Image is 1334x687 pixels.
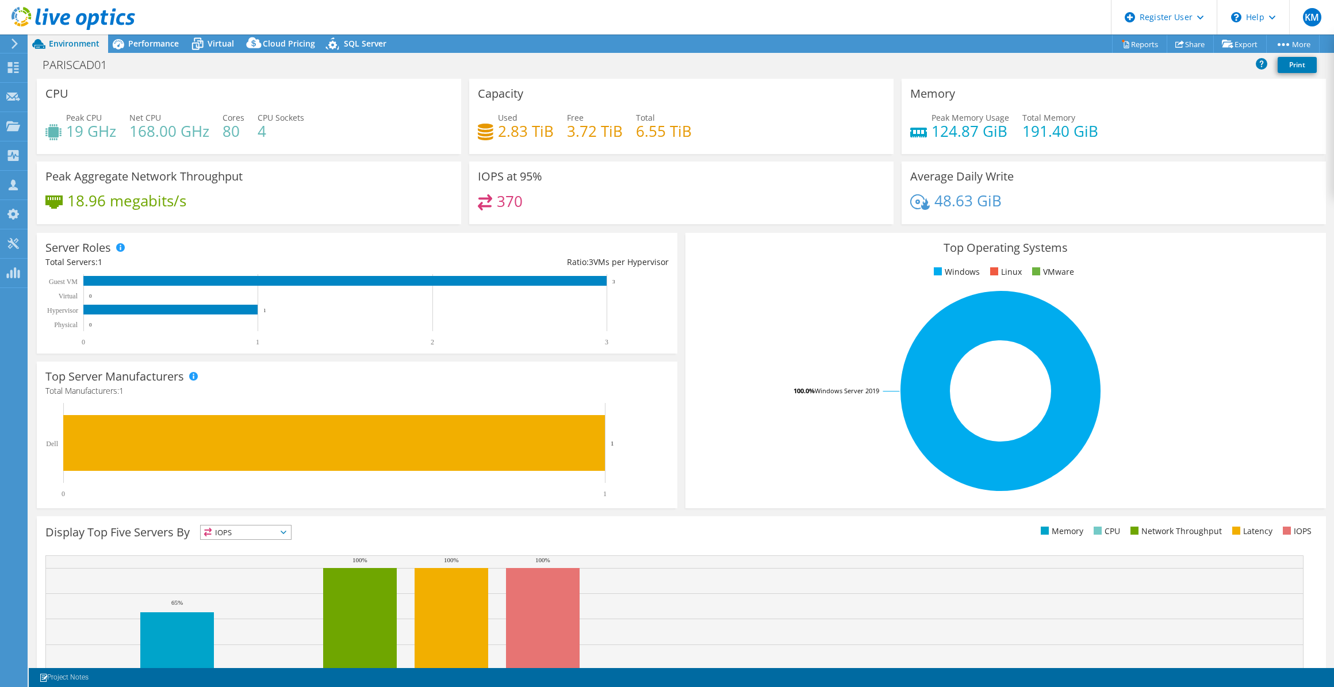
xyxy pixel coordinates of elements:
[612,279,615,285] text: 3
[535,556,550,563] text: 100%
[1128,525,1222,538] li: Network Throughput
[605,338,608,346] text: 3
[603,490,607,498] text: 1
[444,556,459,563] text: 100%
[49,278,78,286] text: Guest VM
[45,385,669,397] h4: Total Manufacturers:
[498,125,554,137] h4: 2.83 TiB
[431,338,434,346] text: 2
[1280,525,1312,538] li: IOPS
[1266,35,1320,53] a: More
[1229,525,1272,538] li: Latency
[129,112,161,123] span: Net CPU
[815,386,879,395] tspan: Windows Server 2019
[223,125,244,137] h4: 80
[256,338,259,346] text: 1
[1213,35,1267,53] a: Export
[54,321,78,329] text: Physical
[45,170,243,183] h3: Peak Aggregate Network Throughput
[694,241,1317,254] h3: Top Operating Systems
[31,670,97,685] a: Project Notes
[567,112,584,123] span: Free
[1022,112,1075,123] span: Total Memory
[497,195,523,208] h4: 370
[1022,125,1098,137] h4: 191.40 GiB
[478,87,523,100] h3: Capacity
[793,386,815,395] tspan: 100.0%
[611,440,614,447] text: 1
[82,338,85,346] text: 0
[223,112,244,123] span: Cores
[89,293,92,299] text: 0
[263,667,274,674] text: 11%
[129,125,209,137] h4: 168.00 GHz
[45,87,68,100] h3: CPU
[1303,8,1321,26] span: KM
[59,292,78,300] text: Virtual
[567,125,623,137] h4: 3.72 TiB
[344,38,386,49] span: SQL Server
[98,256,102,267] span: 1
[1091,525,1120,538] li: CPU
[45,370,184,383] h3: Top Server Manufacturers
[258,112,304,123] span: CPU Sockets
[478,170,542,183] h3: IOPS at 95%
[931,266,980,278] li: Windows
[357,256,669,268] div: Ratio: VMs per Hypervisor
[931,112,1009,123] span: Peak Memory Usage
[589,256,593,267] span: 3
[263,38,315,49] span: Cloud Pricing
[1038,525,1083,538] li: Memory
[498,112,517,123] span: Used
[37,59,125,71] h1: PARISCAD01
[910,170,1014,183] h3: Average Daily Write
[931,125,1009,137] h4: 124.87 GiB
[636,112,655,123] span: Total
[258,125,304,137] h4: 4
[46,440,58,448] text: Dell
[1231,12,1241,22] svg: \n
[1167,35,1214,53] a: Share
[66,112,102,123] span: Peak CPU
[47,306,78,314] text: Hypervisor
[934,194,1002,207] h4: 48.63 GiB
[1112,35,1167,53] a: Reports
[119,385,124,396] span: 1
[67,194,186,207] h4: 18.96 megabits/s
[171,599,183,606] text: 65%
[987,266,1022,278] li: Linux
[128,38,179,49] span: Performance
[45,256,357,268] div: Total Servers:
[62,490,65,498] text: 0
[352,556,367,563] text: 100%
[66,125,116,137] h4: 19 GHz
[1278,57,1317,73] a: Print
[201,525,291,539] span: IOPS
[89,322,92,328] text: 0
[1029,266,1074,278] li: VMware
[208,38,234,49] span: Virtual
[263,308,266,313] text: 1
[910,87,955,100] h3: Memory
[636,125,692,137] h4: 6.55 TiB
[45,241,111,254] h3: Server Roles
[49,38,99,49] span: Environment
